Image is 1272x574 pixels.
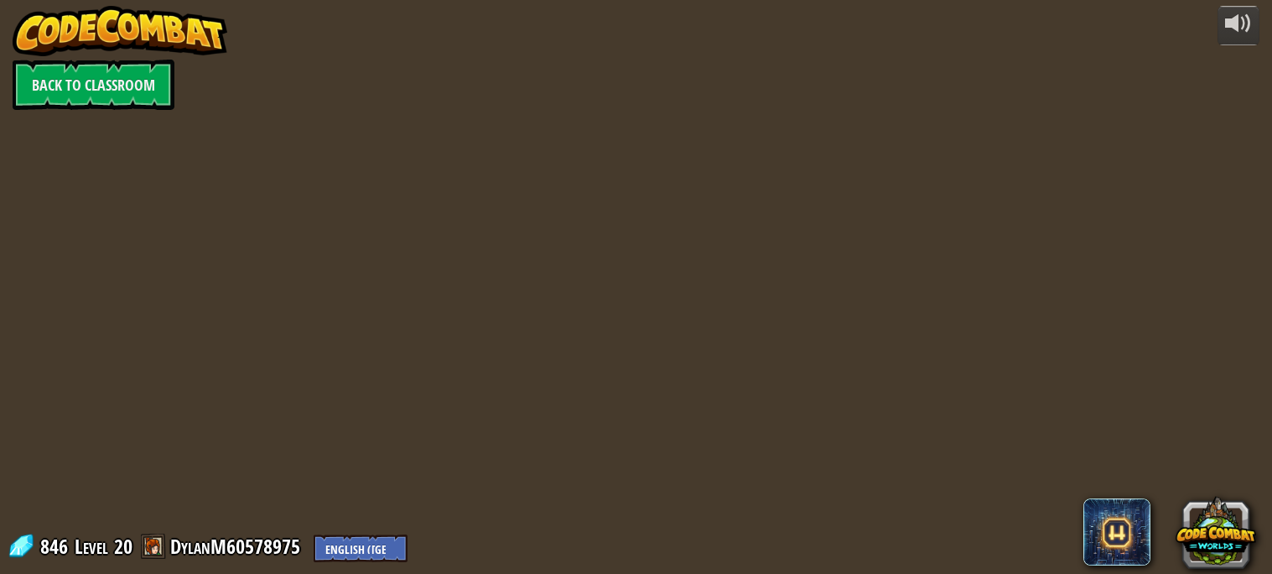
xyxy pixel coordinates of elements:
span: 846 [40,533,73,560]
img: CodeCombat - Learn how to code by playing a game [13,6,227,56]
span: 20 [114,533,132,560]
a: Back to Classroom [13,60,174,110]
a: DylanM60578975 [170,533,305,560]
button: Adjust volume [1217,6,1259,45]
span: Level [75,533,108,561]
